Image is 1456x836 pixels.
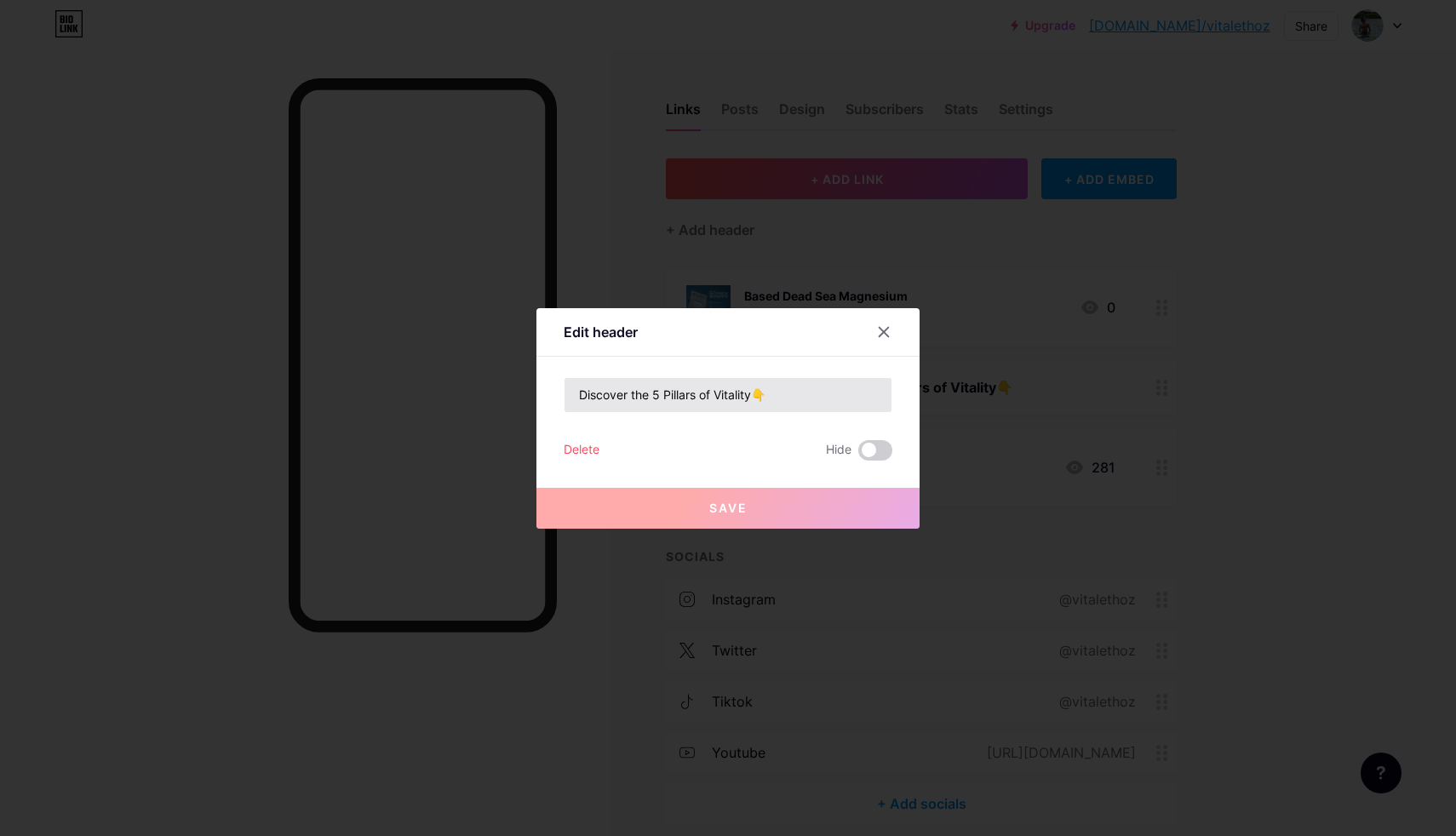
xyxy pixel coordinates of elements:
[709,501,748,515] span: Save
[564,322,638,342] div: Edit header
[536,488,920,529] button: Save
[564,440,599,461] div: Delete
[826,440,851,461] span: Hide
[565,378,891,412] input: Title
